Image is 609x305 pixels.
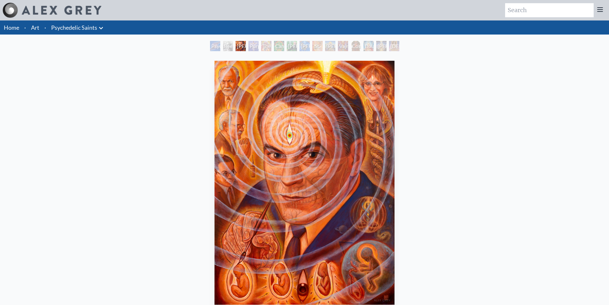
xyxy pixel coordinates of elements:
[210,41,220,51] div: Psychedelic Healing
[223,41,233,51] div: Beethoven
[22,20,28,35] li: ·
[248,41,259,51] div: Purple [DEMOGRAPHIC_DATA]
[4,24,19,31] a: Home
[31,23,39,32] a: Art
[325,41,335,51] div: [PERSON_NAME]
[300,41,310,51] div: [PERSON_NAME] & the New Eleusis
[351,41,361,51] div: Cosmic [DEMOGRAPHIC_DATA]
[287,41,297,51] div: [PERSON_NAME][US_STATE] - Hemp Farmer
[42,20,49,35] li: ·
[215,61,394,305] img: Stanislav-Grof-M.D.,-Cartographer-of-Consciousness-2011-Alex-Grey-watermarked.jpg
[376,41,386,51] div: [PERSON_NAME]
[261,41,271,51] div: The Shulgins and their Alchemical Angels
[312,41,323,51] div: St. [PERSON_NAME] & The LSD Revelation Revolution
[338,41,348,51] div: Vajra Guru
[389,41,399,51] div: [DEMOGRAPHIC_DATA]
[274,41,284,51] div: Cannabacchus
[51,23,97,32] a: Psychedelic Saints
[236,41,246,51] div: [PERSON_NAME] M.D., Cartographer of Consciousness
[363,41,374,51] div: Dalai Lama
[505,3,594,17] input: Search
